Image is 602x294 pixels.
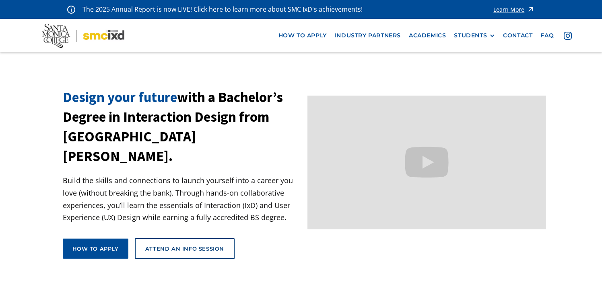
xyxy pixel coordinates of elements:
[454,32,487,39] div: STUDENTS
[307,96,546,229] iframe: Design your future with a Bachelor's Degree in Interaction Design from Santa Monica College
[72,245,119,252] div: How to apply
[493,4,535,15] a: Learn More
[145,245,224,252] div: Attend an Info Session
[63,239,128,259] a: How to apply
[82,4,363,15] p: The 2025 Annual Report is now LIVE! Click here to learn more about SMC IxD's achievements!
[135,238,235,259] a: Attend an Info Session
[454,32,495,39] div: STUDENTS
[499,28,536,43] a: contact
[331,28,405,43] a: industry partners
[42,24,124,48] img: Santa Monica College - SMC IxD logo
[63,88,177,106] span: Design your future
[405,28,450,43] a: Academics
[63,88,301,166] h1: with a Bachelor’s Degree in Interaction Design from [GEOGRAPHIC_DATA][PERSON_NAME].
[274,28,331,43] a: how to apply
[63,174,301,223] p: Build the skills and connections to launch yourself into a career you love (without breaking the ...
[536,28,558,43] a: faq
[67,5,75,14] img: icon - information - alert
[564,32,572,40] img: icon - instagram
[527,4,535,15] img: icon - arrow - alert
[493,7,524,12] div: Learn More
